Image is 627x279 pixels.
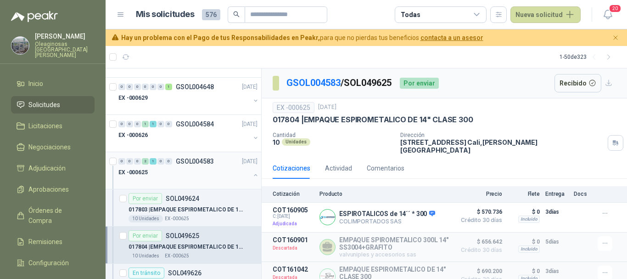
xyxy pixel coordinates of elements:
p: SOL049625 [166,233,199,239]
button: Nueva solicitud [510,6,581,23]
button: 20 [599,6,616,23]
div: Por enviar [129,193,162,204]
p: Entrega [545,191,568,197]
div: 1 [165,84,172,90]
a: Órdenes de Compra [11,202,95,229]
p: $ 0 [508,206,540,217]
div: 10 Unidades [129,215,163,222]
p: 017804 | EMPAQUE ESPIROMETALICO DE 14" CLASE 300 [273,115,473,125]
p: Cantidad [273,132,393,138]
p: ESPIROTALICOS de 14´´ * 300 [339,210,435,218]
p: 5 días [545,236,568,247]
span: $ 570.736 [456,206,502,217]
p: COT160901 [273,236,314,244]
p: SOL049624 [166,195,199,202]
h1: Mis solicitudes [136,8,195,21]
button: Cerrar [610,32,621,44]
a: 0 0 0 0 0 0 1 GSOL004648[DATE] EX -000629 [118,81,259,111]
div: En tránsito [129,268,164,279]
span: para que no pierdas tus beneficios [121,33,483,43]
img: Logo peakr [11,11,58,22]
div: 10 Unidades [129,252,163,260]
a: Por enviarSOL049624017803 |EMPAQUE ESPIROMETALICO DE 10" CALSE 30010 UnidadesEX -000625 [106,189,261,227]
p: [DATE] [318,103,336,112]
span: 20 [609,4,621,13]
div: 0 [126,121,133,127]
p: [STREET_ADDRESS] Cali , [PERSON_NAME][GEOGRAPHIC_DATA] [400,138,604,154]
a: 0 0 0 1 1 0 0 GSOL004584[DATE] EX -000626 [118,119,259,148]
div: 0 [142,84,149,90]
p: COT160905 [273,206,314,214]
p: [DATE] [242,83,258,91]
div: Comentarios [367,163,404,173]
div: Unidades [282,138,310,146]
div: 0 [118,158,125,165]
p: $ 0 [508,266,540,277]
div: Actividad [325,163,352,173]
p: SOL049626 [168,270,202,276]
span: $ 690.200 [456,266,502,277]
a: Aprobaciones [11,181,95,198]
p: Precio [456,191,502,197]
span: Crédito 30 días [456,217,502,223]
p: COLIMPORTADOS SAS [339,218,435,225]
a: Licitaciones [11,117,95,135]
p: Adjudicada [273,219,314,228]
p: 017804 | EMPAQUE ESPIROMETALICO DE 14" CLASE 300 [129,243,243,251]
div: Por enviar [129,230,162,241]
div: 0 [126,158,133,165]
p: Cotización [273,191,314,197]
a: Adjudicación [11,159,95,177]
div: Cotizaciones [273,163,310,173]
p: EX -000625 [165,252,189,260]
span: search [233,11,240,17]
b: Hay un problema con el Pago de tus Responsabilidades en Peakr, [121,34,320,41]
div: 0 [165,121,172,127]
a: GSOL004583 [286,77,341,88]
a: Remisiones [11,233,95,251]
a: Solicitudes [11,96,95,114]
p: EX -000629 [118,94,148,102]
p: 3 días [545,206,568,217]
p: / SOL049625 [286,76,392,90]
div: 0 [134,121,141,127]
span: Solicitudes [28,100,60,110]
div: 0 [157,158,164,165]
img: Company Logo [11,37,29,54]
p: GSOL004648 [176,84,214,90]
a: Negociaciones [11,138,95,156]
span: Negociaciones [28,142,71,152]
span: $ 656.642 [456,236,502,247]
p: EX -000625 [165,215,189,222]
div: 1 [150,121,157,127]
p: COT161042 [273,266,314,273]
span: Adjudicación [28,163,66,173]
p: 017803 | EMPAQUE ESPIROMETALICO DE 10" CALSE 300 [129,205,243,214]
a: contacta a un asesor [420,34,483,41]
div: 1 [150,158,157,165]
span: Órdenes de Compra [28,205,86,226]
div: 0 [157,121,164,127]
p: EX -000625 [118,168,148,177]
p: 10 [273,138,280,146]
span: C: [DATE] [273,214,314,219]
div: 1 [142,121,149,127]
p: $ 0 [508,236,540,247]
a: 0 0 0 2 1 0 0 GSOL004583[DATE] EX -000625 [118,156,259,185]
span: Inicio [28,79,43,89]
p: GSOL004584 [176,121,214,127]
div: Por enviar [400,78,439,89]
p: Dirección [400,132,604,138]
div: 2 [142,158,149,165]
p: Descartada [273,244,314,253]
p: GSOL004583 [176,158,214,165]
p: EMPAQUE SPIROMETALICO 300L 14" SS3004+GRAFITO [339,236,451,251]
a: Configuración [11,254,95,272]
span: Configuración [28,258,69,268]
p: Flete [508,191,540,197]
span: 576 [202,9,220,20]
div: 0 [118,121,125,127]
div: Incluido [518,216,540,223]
p: EX -000626 [118,131,148,140]
a: Inicio [11,75,95,92]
